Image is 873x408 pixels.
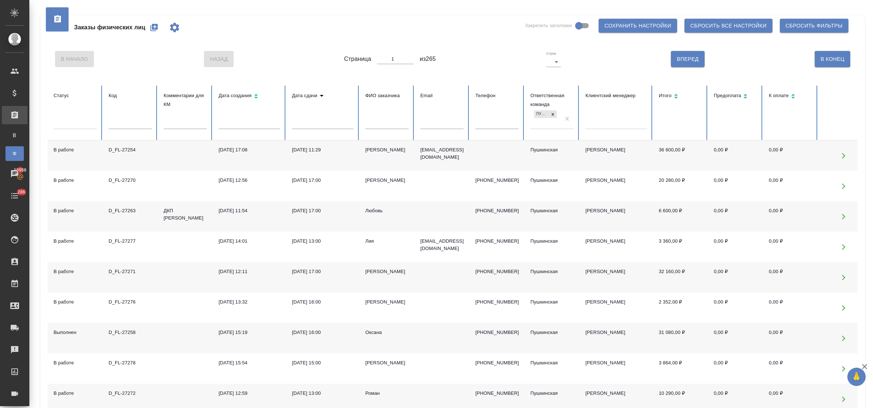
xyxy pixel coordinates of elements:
[852,300,867,315] button: Удалить
[420,238,464,252] p: [EMAIL_ADDRESS][DOMAIN_NAME]
[219,359,280,367] div: [DATE] 15:54
[580,293,653,323] td: [PERSON_NAME]
[534,110,549,118] div: Пушкинская
[530,177,574,184] div: Пушкинская
[420,146,464,161] p: [EMAIL_ADDRESS][DOMAIN_NAME]
[580,232,653,262] td: [PERSON_NAME]
[852,239,867,254] button: Удалить
[530,238,574,245] div: Пушкинская
[109,298,152,306] div: D_FL-27276
[836,209,851,224] button: Открыть
[690,21,767,30] span: Сбросить все настройки
[530,268,574,275] div: Пушкинская
[708,293,763,323] td: 0,00 ₽
[763,201,818,232] td: 0,00 ₽
[109,207,152,214] div: D_FL-27263
[109,329,152,336] div: D_FL-27258
[292,177,354,184] div: [DATE] 17:00
[145,19,163,36] button: Создать
[109,390,152,397] div: D_FL-27272
[815,51,850,67] button: В Конец
[420,91,464,100] div: Email
[836,270,851,285] button: Открыть
[653,262,708,293] td: 32 160,00 ₽
[708,171,763,201] td: 0,00 ₽
[292,146,354,154] div: [DATE] 11:29
[475,298,519,306] p: [PHONE_NUMBER]
[365,329,409,336] div: Оксана
[763,140,818,171] td: 0,00 ₽
[763,171,818,201] td: 0,00 ₽
[763,353,818,384] td: 0,00 ₽
[219,329,280,336] div: [DATE] 15:19
[219,146,280,154] div: [DATE] 17:08
[219,207,280,214] div: [DATE] 11:54
[708,262,763,293] td: 0,00 ₽
[530,329,574,336] div: Пушкинская
[219,298,280,306] div: [DATE] 13:32
[219,390,280,397] div: [DATE] 12:59
[836,239,851,254] button: Открыть
[475,268,519,275] p: [PHONE_NUMBER]
[365,238,409,245] div: Лия
[850,369,863,385] span: 🙏
[13,188,30,196] span: 286
[54,207,97,214] div: В работе
[836,361,851,376] button: Открыть
[164,91,207,109] div: Комментарии для КМ
[684,19,772,33] button: Сбросить все настройки
[763,323,818,353] td: 0,00 ₽
[344,55,371,63] span: Страница
[219,91,280,102] div: Сортировка
[54,329,97,336] div: Выполнен
[604,21,671,30] span: Сохранить настройки
[852,179,867,194] button: Удалить
[54,268,97,275] div: В работе
[475,238,519,245] p: [PHONE_NUMBER]
[836,148,851,163] button: Открыть
[530,298,574,306] div: Пушкинская
[109,177,152,184] div: D_FL-27270
[580,201,653,232] td: [PERSON_NAME]
[653,353,708,384] td: 3 864,00 ₽
[6,128,24,143] a: В
[9,132,20,139] span: В
[821,55,844,64] span: В Конец
[365,268,409,275] div: [PERSON_NAME]
[653,232,708,262] td: 3 360,00 ₽
[836,392,851,407] button: Открыть
[54,146,97,154] div: В работе
[2,165,28,183] a: 15956
[54,298,97,306] div: В работе
[292,329,354,336] div: [DATE] 16:00
[109,268,152,275] div: D_FL-27271
[475,359,519,367] p: [PHONE_NUMBER]
[671,51,704,67] button: Вперед
[109,238,152,245] div: D_FL-27277
[769,91,812,102] div: Сортировка
[219,238,280,245] div: [DATE] 14:01
[54,177,97,184] div: В работе
[580,171,653,201] td: [PERSON_NAME]
[74,23,145,32] span: Заказы физических лиц
[836,179,851,194] button: Открыть
[54,91,97,100] div: Статус
[763,293,818,323] td: 0,00 ₽
[475,390,519,397] p: [PHONE_NUMBER]
[292,268,354,275] div: [DATE] 17:00
[852,148,867,163] button: Удалить
[659,91,702,102] div: Сортировка
[365,91,409,100] div: ФИО заказчика
[763,262,818,293] td: 0,00 ₽
[365,390,409,397] div: Роман
[292,390,354,397] div: [DATE] 13:00
[109,359,152,367] div: D_FL-27278
[763,232,818,262] td: 0,00 ₽
[530,207,574,214] div: Пушкинская
[54,238,97,245] div: В работе
[708,232,763,262] td: 0,00 ₽
[292,91,354,100] div: Сортировка
[836,300,851,315] button: Открыть
[9,150,20,157] span: Ф
[580,353,653,384] td: [PERSON_NAME]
